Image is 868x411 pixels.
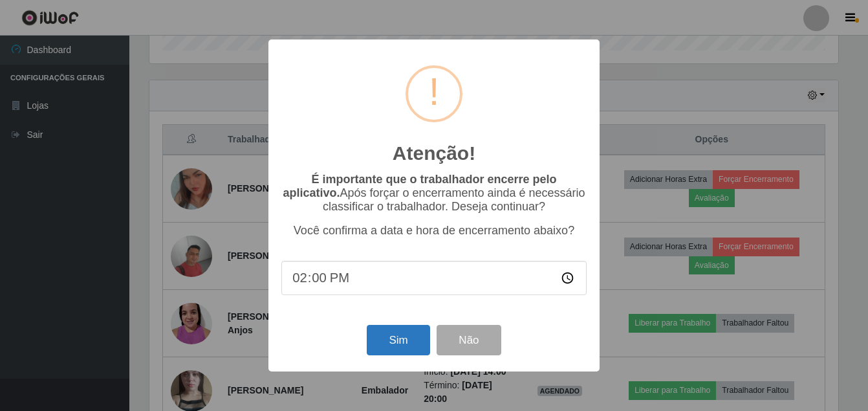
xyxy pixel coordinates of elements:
[281,224,587,238] p: Você confirma a data e hora de encerramento abaixo?
[367,325,429,355] button: Sim
[437,325,501,355] button: Não
[281,173,587,214] p: Após forçar o encerramento ainda é necessário classificar o trabalhador. Deseja continuar?
[283,173,556,199] b: É importante que o trabalhador encerre pelo aplicativo.
[393,142,475,165] h2: Atenção!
